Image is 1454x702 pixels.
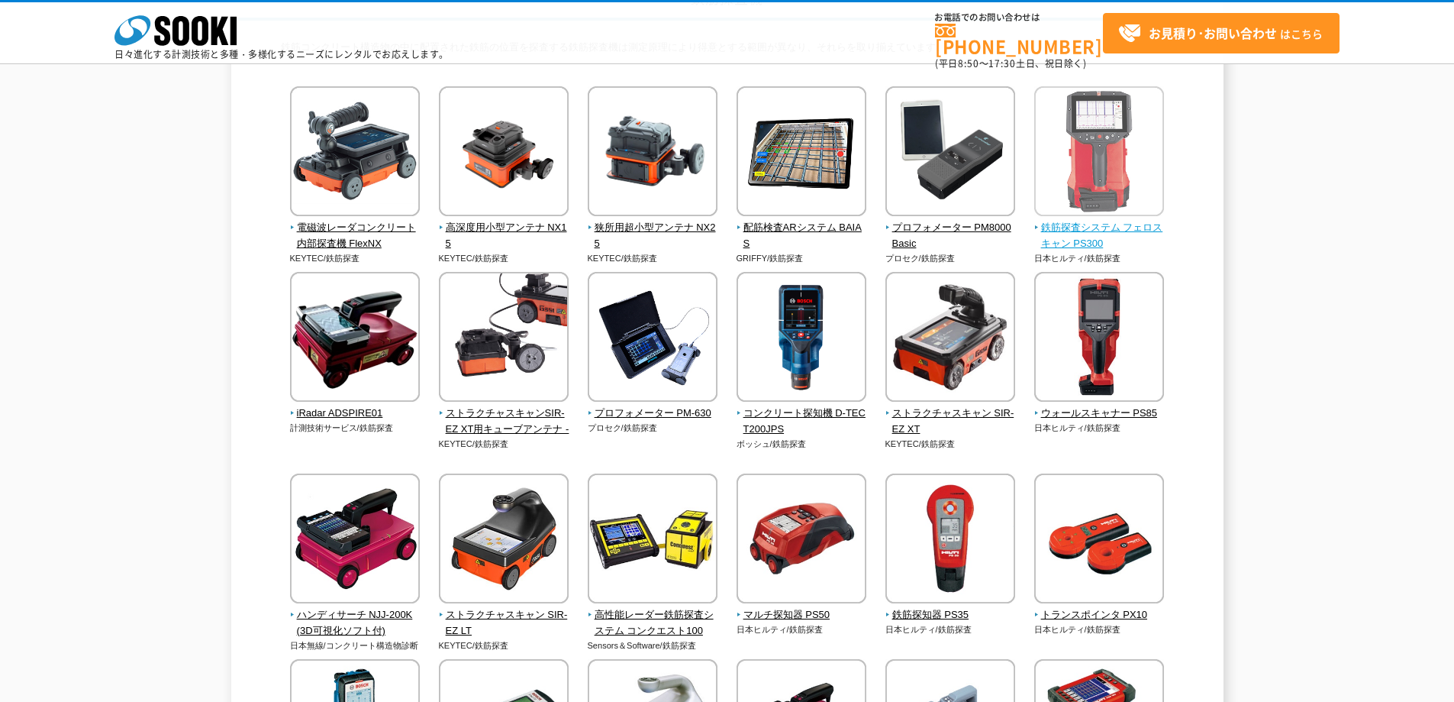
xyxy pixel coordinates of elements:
[935,24,1103,55] a: [PHONE_NUMBER]
[737,220,867,252] span: 配筋検査ARシステム BAIAS
[1034,593,1165,623] a: トランスポインタ PX10
[885,252,1016,265] p: プロセク/鉄筋探査
[114,50,449,59] p: 日々進化する計測技術と多種・多様化するニーズにレンタルでお応えします。
[1034,623,1165,636] p: 日本ヒルティ/鉄筋探査
[290,639,421,652] p: 日本無線/コンクリート構造物診断
[737,607,867,623] span: マルチ探知器 PS50
[737,593,867,623] a: マルチ探知器 PS50
[588,474,717,607] img: 高性能レーダー鉄筋探査システム コンクエスト100
[885,474,1015,607] img: 鉄筋探知器 PS35
[737,391,867,437] a: コンクリート探知機 D-TECT200JPS
[935,13,1103,22] span: お電話でのお問い合わせは
[1034,205,1165,251] a: 鉄筋探査システム フェロスキャン PS300
[958,57,979,70] span: 8:50
[885,391,1016,437] a: ストラクチャスキャン SIR-EZ XT
[737,86,866,220] img: 配筋検査ARシステム BAIAS
[1034,607,1165,623] span: トランスポインタ PX10
[885,272,1015,406] img: ストラクチャスキャン SIR-EZ XT
[737,438,867,451] p: ボッシュ/鉄筋探査
[439,593,569,639] a: ストラクチャスキャン SIR-EZ LT
[885,205,1016,251] a: プロフォメーター PM8000Basic
[737,272,866,406] img: コンクリート探知機 D-TECT200JPS
[885,86,1015,220] img: プロフォメーター PM8000Basic
[737,205,867,251] a: 配筋検査ARシステム BAIAS
[588,86,717,220] img: 狭所用超小型アンテナ NX25
[988,57,1016,70] span: 17:30
[290,474,420,607] img: ハンディサーチ NJJ-200K(3D可視化ソフト付)
[290,252,421,265] p: KEYTEC/鉄筋探査
[439,406,569,438] span: ストラクチャスキャンSIR-EZ XT用キューブアンテナ -
[1118,22,1323,45] span: はこちら
[439,639,569,652] p: KEYTEC/鉄筋探査
[885,623,1016,636] p: 日本ヒルティ/鉄筋探査
[737,252,867,265] p: GRIFFY/鉄筋探査
[935,57,1086,70] span: (平日 ～ 土日、祝日除く)
[439,438,569,451] p: KEYTEC/鉄筋探査
[439,391,569,437] a: ストラクチャスキャンSIR-EZ XT用キューブアンテナ -
[439,86,569,220] img: 高深度用小型アンテナ NX15
[1149,24,1277,42] strong: お見積り･お問い合わせ
[439,272,569,406] img: ストラクチャスキャンSIR-EZ XT用キューブアンテナ -
[290,391,421,422] a: iRadar ADSPIRE01
[290,86,420,220] img: 電磁波レーダコンクリート内部探査機 FlexNX
[885,220,1016,252] span: プロフォメーター PM8000Basic
[885,438,1016,451] p: KEYTEC/鉄筋探査
[737,406,867,438] span: コンクリート探知機 D-TECT200JPS
[588,205,718,251] a: 狭所用超小型アンテナ NX25
[588,422,718,435] p: プロセク/鉄筋探査
[737,474,866,607] img: マルチ探知器 PS50
[290,220,421,252] span: 電磁波レーダコンクリート内部探査機 FlexNX
[588,220,718,252] span: 狭所用超小型アンテナ NX25
[1034,406,1165,422] span: ウォールスキャナー PS85
[588,252,718,265] p: KEYTEC/鉄筋探査
[439,252,569,265] p: KEYTEC/鉄筋探査
[1034,422,1165,435] p: 日本ヒルティ/鉄筋探査
[588,272,717,406] img: プロフォメーター PM-630
[588,607,718,639] span: 高性能レーダー鉄筋探査システム コンクエスト100
[1034,252,1165,265] p: 日本ヒルティ/鉄筋探査
[290,205,421,251] a: 電磁波レーダコンクリート内部探査機 FlexNX
[1034,272,1164,406] img: ウォールスキャナー PS85
[885,607,1016,623] span: 鉄筋探知器 PS35
[588,391,718,422] a: プロフォメーター PM-630
[588,406,718,422] span: プロフォメーター PM-630
[439,607,569,639] span: ストラクチャスキャン SIR-EZ LT
[588,639,718,652] p: Sensors＆Software/鉄筋探査
[290,272,420,406] img: iRadar ADSPIRE01
[737,623,867,636] p: 日本ヒルティ/鉄筋探査
[290,593,421,639] a: ハンディサーチ NJJ-200K(3D可視化ソフト付)
[1103,13,1340,53] a: お見積り･お問い合わせはこちら
[1034,86,1164,220] img: 鉄筋探査システム フェロスキャン PS300
[588,593,718,639] a: 高性能レーダー鉄筋探査システム コンクエスト100
[439,220,569,252] span: 高深度用小型アンテナ NX15
[885,406,1016,438] span: ストラクチャスキャン SIR-EZ XT
[290,607,421,639] span: ハンディサーチ NJJ-200K(3D可視化ソフト付)
[439,474,569,607] img: ストラクチャスキャン SIR-EZ LT
[885,593,1016,623] a: 鉄筋探知器 PS35
[290,406,421,422] span: iRadar ADSPIRE01
[1034,220,1165,252] span: 鉄筋探査システム フェロスキャン PS300
[290,422,421,435] p: 計測技術サービス/鉄筋探査
[439,205,569,251] a: 高深度用小型アンテナ NX15
[1034,391,1165,422] a: ウォールスキャナー PS85
[1034,474,1164,607] img: トランスポインタ PX10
